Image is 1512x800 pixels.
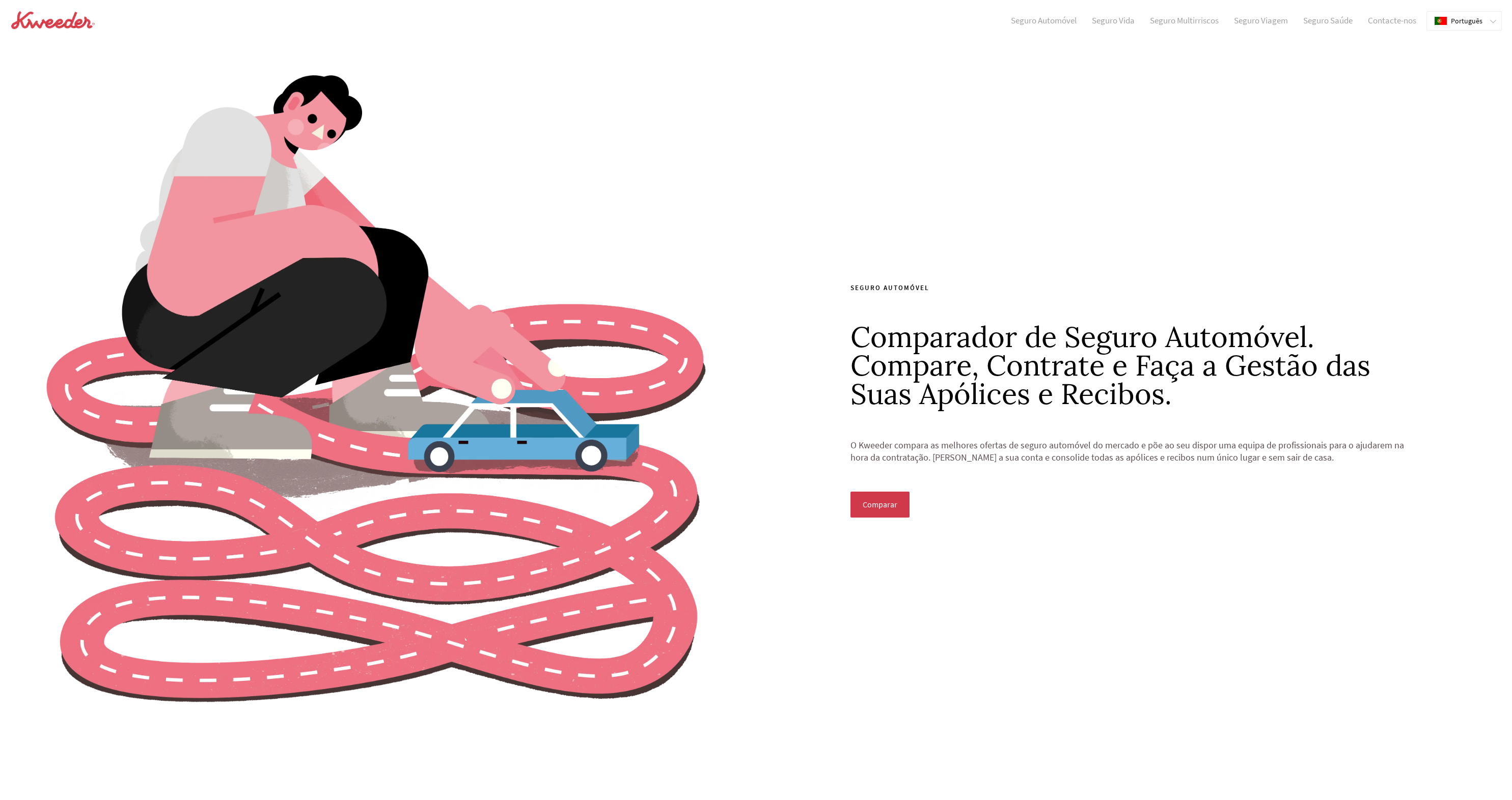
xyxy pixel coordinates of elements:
a: Contacte-nos [1360,16,1424,26]
span: Português [1451,17,1482,25]
h2: O Kweeder compara as melhores ofertas de seguro automóvel do mercado e põe ao seu dispor uma equi... [850,427,1417,492]
a: logo [10,10,96,32]
a: Seguro Viagem [1226,16,1296,26]
p: Seguro Automóvel [850,283,1417,294]
h1: Comparador de Seguro Automóvel. Compare, Contrate e Faça a Gestão das Suas Apólices e Recibos. [850,312,1417,408]
a: Seguro Saúde [1296,16,1360,26]
span: Comparar [863,500,897,509]
a: Seguro Automóvel [1003,16,1084,26]
img: logo [10,10,96,31]
a: Comparar [850,502,910,509]
button: Comparar [850,492,910,517]
a: Seguro Multirriscos [1142,16,1226,26]
a: Seguro Vida [1084,16,1142,26]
